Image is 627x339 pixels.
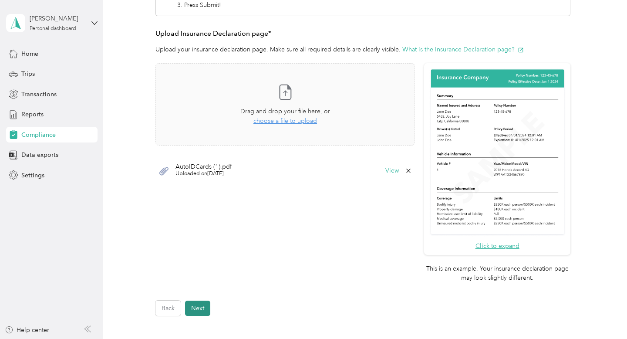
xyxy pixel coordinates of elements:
[155,45,570,54] p: Upload your insurance declaration page. Make sure all required details are clearly visible.
[21,150,58,159] span: Data exports
[402,45,524,54] button: What is the Insurance Declaration page?
[21,49,38,58] span: Home
[21,69,35,78] span: Trips
[155,28,570,39] h3: Upload Insurance Declaration page*
[175,170,232,178] span: Uploaded on [DATE]
[30,14,84,23] div: [PERSON_NAME]
[429,68,566,237] img: Sample insurance declaration
[30,26,76,31] div: Personal dashboard
[155,301,181,316] button: Back
[240,108,330,115] span: Drag and drop your file here, or
[424,264,570,282] p: This is an example. Your insurance declaration page may look slightly different.
[578,290,627,339] iframe: Everlance-gr Chat Button Frame
[21,130,56,139] span: Compliance
[253,117,317,125] span: choose a file to upload
[21,90,57,99] span: Transactions
[177,0,322,10] li: 3. Press Submit!
[475,241,519,251] button: Click to expand
[5,325,49,335] button: Help center
[21,171,44,180] span: Settings
[156,64,415,145] span: Drag and drop your file here, orchoose a file to upload
[175,164,232,170] span: AutoIDCards (1).pdf
[21,110,44,119] span: Reports
[385,168,399,174] button: View
[185,301,210,316] button: Next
